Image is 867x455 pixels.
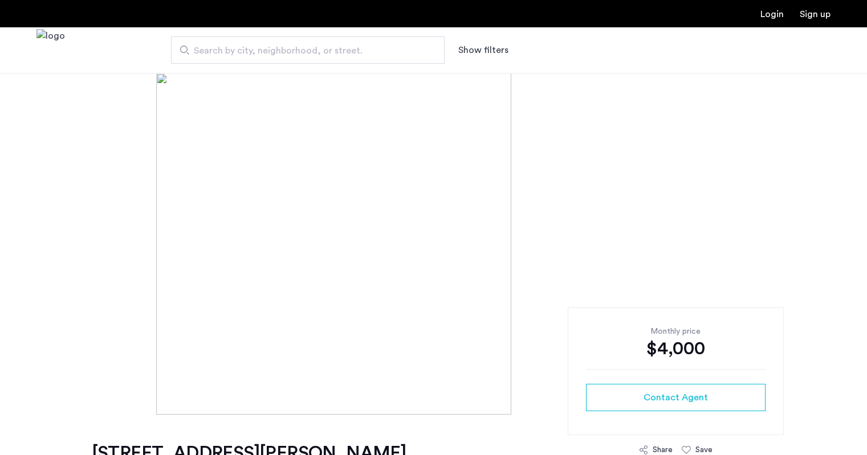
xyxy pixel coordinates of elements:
[36,29,65,72] img: logo
[586,337,766,360] div: $4,000
[156,73,711,415] img: [object%20Object]
[458,43,508,57] button: Show or hide filters
[760,10,784,19] a: Login
[644,391,708,404] span: Contact Agent
[36,29,65,72] a: Cazamio Logo
[586,326,766,337] div: Monthly price
[194,44,413,58] span: Search by city, neighborhood, or street.
[800,10,831,19] a: Registration
[171,36,445,64] input: Apartment Search
[586,384,766,411] button: button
